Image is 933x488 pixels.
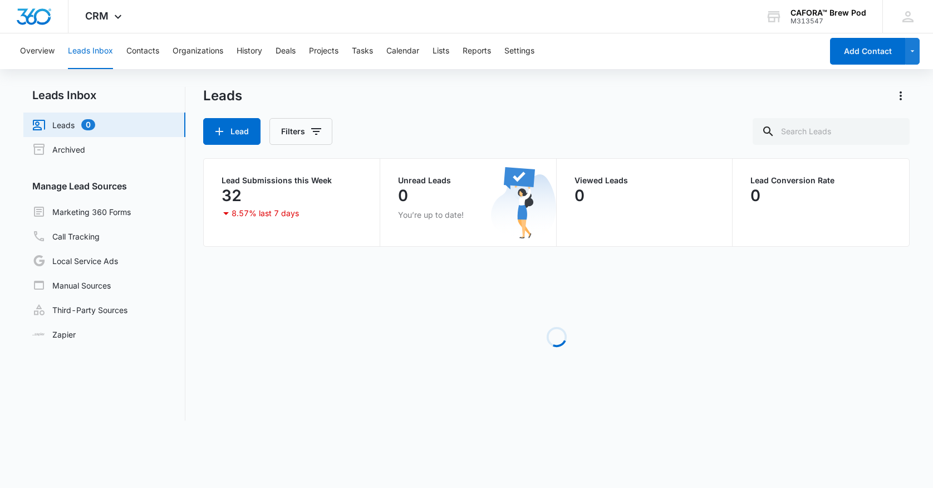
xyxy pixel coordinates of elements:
input: Search Leads [753,118,910,145]
a: Hide these tips [18,74,62,81]
button: Tasks [352,33,373,69]
div: account id [790,17,866,25]
button: Overview [20,33,55,69]
p: 32 [222,187,242,204]
span: CRM [85,10,109,22]
button: Lead [203,118,261,145]
p: Lead Conversion Rate [750,177,891,184]
p: 8.57% last 7 days [232,209,299,217]
button: Settings [504,33,534,69]
a: Local Service Ads [32,254,118,267]
span: ⊘ [18,74,23,81]
h3: Manage Lead Sources [23,179,185,193]
p: You’re up to date! [398,209,538,221]
button: Contacts [126,33,159,69]
button: Organizations [173,33,223,69]
a: Third-Party Sources [32,303,127,316]
p: Lead Submissions this Week [222,177,362,184]
button: History [237,33,262,69]
a: Call Tracking [32,230,100,243]
button: Calendar [386,33,419,69]
p: 0 [398,187,408,204]
a: Leads0 [32,118,95,131]
a: Zapier [32,329,76,340]
button: Leads Inbox [68,33,113,69]
a: Manual Sources [32,279,111,292]
button: Filters [269,118,332,145]
button: Lists [433,33,449,69]
p: Viewed Leads [574,177,715,184]
button: Add Contact [830,38,905,65]
p: 0 [574,187,585,204]
h2: Leads Inbox [23,87,185,104]
p: You can now set up manual and third-party lead sources, right from the Leads Inbox. [18,28,156,66]
button: Actions [892,87,910,105]
button: Projects [309,33,338,69]
p: 0 [750,187,760,204]
a: Learn More [100,69,156,85]
h3: Set up more lead sources [18,8,156,23]
button: Deals [276,33,296,69]
p: Unread Leads [398,177,538,184]
a: Marketing 360 Forms [32,205,131,218]
button: Reports [463,33,491,69]
h1: Leads [203,87,242,104]
div: account name [790,8,866,17]
a: Archived [32,143,85,156]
